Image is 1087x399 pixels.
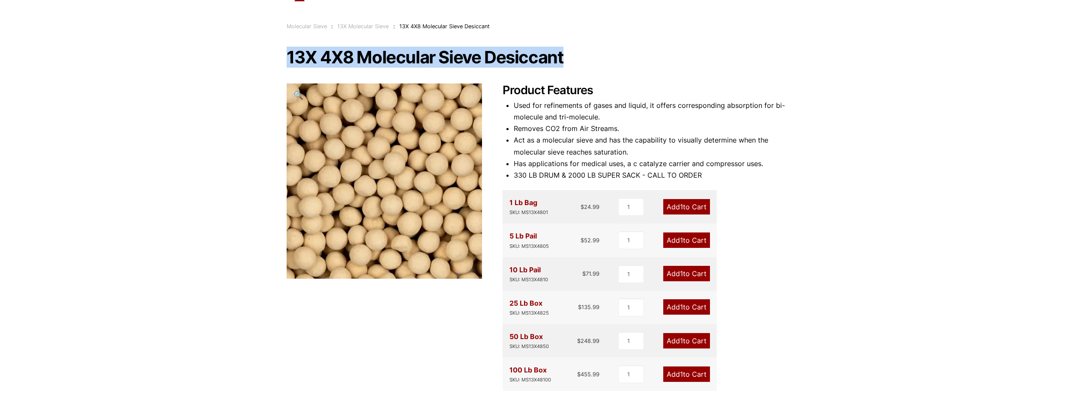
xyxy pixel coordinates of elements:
[509,309,549,317] div: SKU: MS13X4825
[582,270,586,277] span: $
[577,371,599,378] bdi: 455.99
[514,123,801,134] li: Removes CO2 from Air Streams.
[578,304,599,310] bdi: 135.99
[509,342,549,351] div: SKU: MS13X4850
[582,270,599,277] bdi: 71.99
[514,134,801,158] li: Act as a molecular sieve and has the capability to visually determine when the molecular sieve re...
[509,197,548,217] div: 1 Lb Bag
[581,203,584,210] span: $
[577,337,581,344] span: $
[578,304,581,310] span: $
[331,23,333,30] span: :
[509,242,549,250] div: SKU: MS13X4805
[509,298,549,317] div: 25 Lb Box
[287,23,327,30] a: Molecular Sieve
[509,376,551,384] div: SKU: MS13X48100
[680,303,683,311] span: 1
[509,208,548,217] div: SKU: MS13X4801
[514,100,801,123] li: Used for refinements of gases and liquid, it offers corresponding absorption for bi-molecule and ...
[509,276,548,284] div: SKU: MS13X4810
[393,23,395,30] span: :
[680,269,683,278] span: 1
[581,237,599,244] bdi: 52.99
[663,366,710,382] a: Add1to Cart
[287,83,310,107] a: View full-screen image gallery
[509,264,548,284] div: 10 Lb Pail
[680,236,683,244] span: 1
[680,336,683,345] span: 1
[663,266,710,281] a: Add1to Cart
[293,90,303,100] span: 🔍
[514,170,801,181] li: 330 LB DRUM & 2000 LB SUPER SACK - CALL TO ORDER
[663,299,710,315] a: Add1to Cart
[663,333,710,348] a: Add1to Cart
[680,202,683,211] span: 1
[514,158,801,170] li: Has applications for medical uses, a c catalyze carrier and compressor uses.
[509,364,551,384] div: 100 Lb Box
[287,48,801,66] h1: 13X 4X8 Molecular Sieve Desiccant
[577,371,581,378] span: $
[399,23,490,30] span: 13X 4X8 Molecular Sieve Desiccant
[663,232,710,248] a: Add1to Cart
[577,337,599,344] bdi: 248.99
[509,331,549,351] div: 50 Lb Box
[503,83,801,98] h2: Product Features
[663,199,710,214] a: Add1to Cart
[581,237,584,244] span: $
[337,23,389,30] a: 13X Molecular Sieve
[680,370,683,378] span: 1
[581,203,599,210] bdi: 24.99
[509,230,549,250] div: 5 Lb Pail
